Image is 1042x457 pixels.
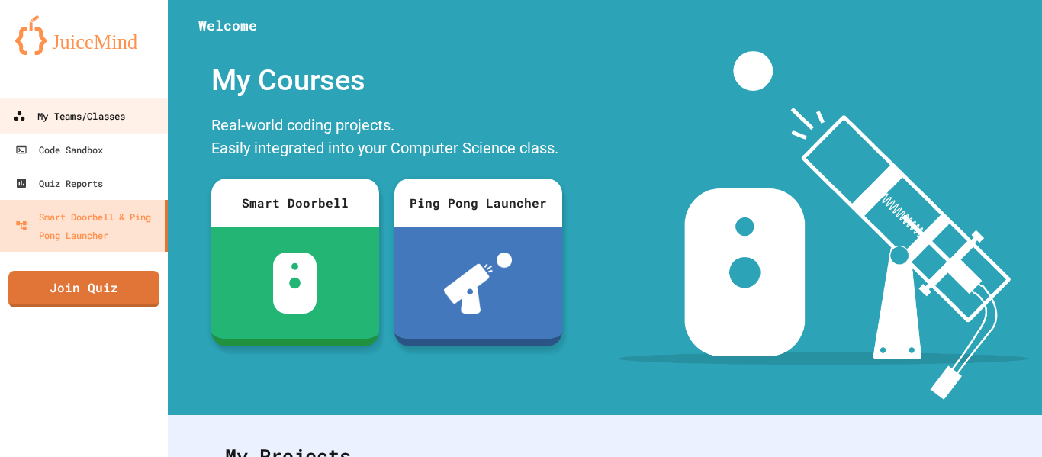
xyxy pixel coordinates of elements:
[15,208,159,244] div: Smart Doorbell & Ping Pong Launcher
[394,179,562,227] div: Ping Pong Launcher
[8,271,159,307] a: Join Quiz
[444,253,512,314] img: ppl-with-ball.png
[273,253,317,314] img: sdb-white.svg
[13,107,125,126] div: My Teams/Classes
[211,179,379,227] div: Smart Doorbell
[15,174,103,192] div: Quiz Reports
[619,51,1028,400] img: banner-image-my-projects.png
[15,15,153,55] img: logo-orange.svg
[204,51,570,110] div: My Courses
[15,140,103,159] div: Code Sandbox
[204,110,570,167] div: Real-world coding projects. Easily integrated into your Computer Science class.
